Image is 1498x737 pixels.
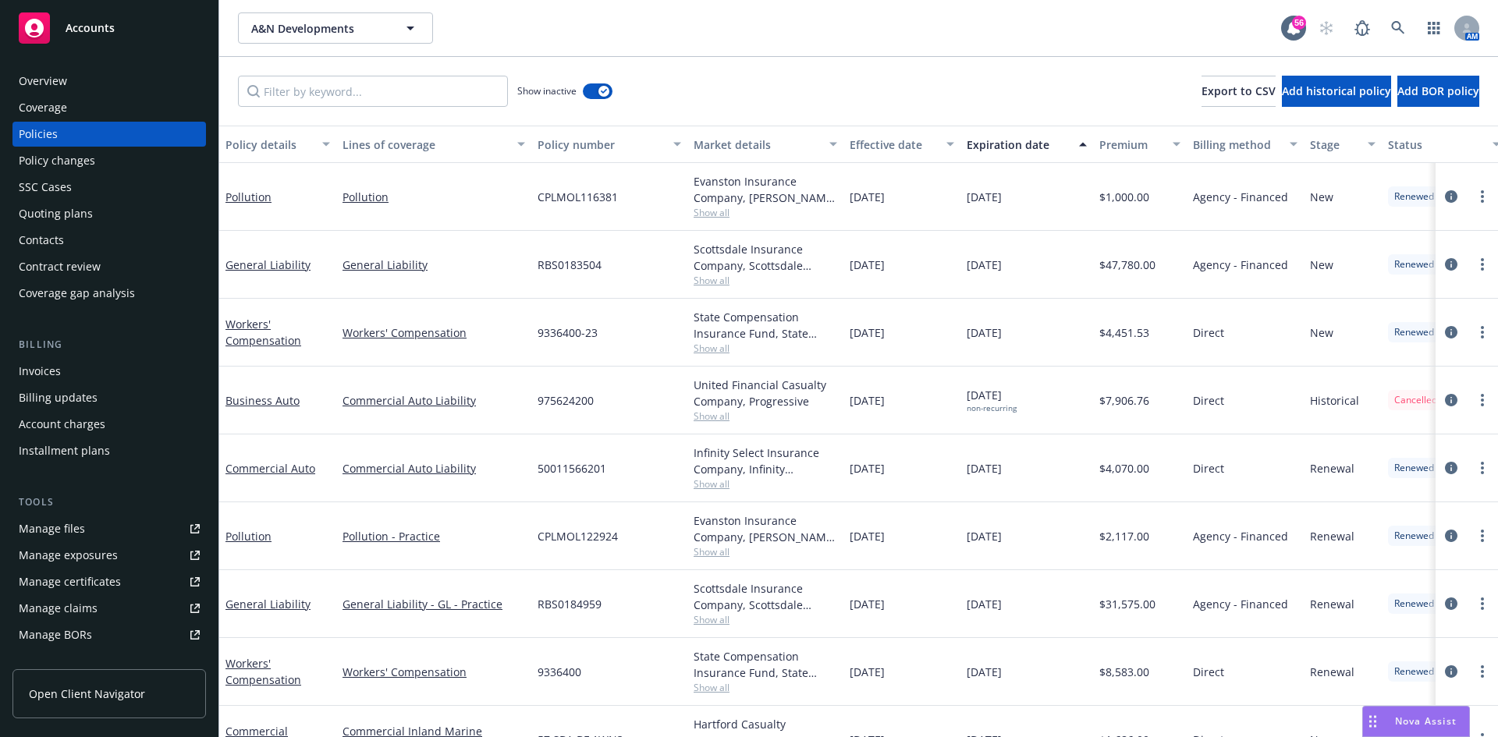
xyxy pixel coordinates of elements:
[967,257,1002,273] span: [DATE]
[1193,528,1288,544] span: Agency - Financed
[1383,12,1414,44] a: Search
[1473,255,1492,274] a: more
[1304,126,1382,163] button: Stage
[1202,76,1276,107] button: Export to CSV
[1099,257,1155,273] span: $47,780.00
[538,460,606,477] span: 50011566201
[967,136,1070,153] div: Expiration date
[12,337,206,353] div: Billing
[225,136,313,153] div: Policy details
[967,460,1002,477] span: [DATE]
[1394,597,1434,611] span: Renewed
[694,206,837,219] span: Show all
[343,596,525,612] a: General Liability - GL - Practice
[19,543,118,568] div: Manage exposures
[1362,706,1470,737] button: Nova Assist
[19,228,64,253] div: Contacts
[12,438,206,463] a: Installment plans
[538,528,618,544] span: CPLMOL122924
[1099,324,1149,341] span: $4,451.53
[1363,707,1383,736] div: Drag to move
[19,516,85,541] div: Manage files
[12,359,206,384] a: Invoices
[12,254,206,279] a: Contract review
[12,412,206,437] a: Account charges
[19,622,92,647] div: Manage BORs
[1193,664,1224,680] span: Direct
[12,6,206,50] a: Accounts
[531,126,687,163] button: Policy number
[1394,529,1434,543] span: Renewed
[1473,594,1492,613] a: more
[850,392,885,409] span: [DATE]
[1193,460,1224,477] span: Direct
[225,190,272,204] a: Pollution
[1193,392,1224,409] span: Direct
[538,324,598,341] span: 9336400-23
[1310,596,1354,612] span: Renewal
[1193,596,1288,612] span: Agency - Financed
[538,596,602,612] span: RBS0184959
[1202,83,1276,98] span: Export to CSV
[1442,391,1461,409] a: circleInformation
[694,173,837,206] div: Evanston Insurance Company, [PERSON_NAME] Insurance, Brown & Riding Insurance Services, Inc.
[1442,662,1461,681] a: circleInformation
[967,387,1017,413] span: [DATE]
[687,126,843,163] button: Market details
[238,76,508,107] input: Filter by keyword...
[694,309,837,342] div: State Compensation Insurance Fund, State Compensation Insurance Fund (SCIF)
[19,359,61,384] div: Invoices
[12,148,206,173] a: Policy changes
[29,686,145,702] span: Open Client Navigator
[538,664,581,680] span: 9336400
[19,438,110,463] div: Installment plans
[1394,190,1434,204] span: Renewed
[343,189,525,205] a: Pollution
[850,460,885,477] span: [DATE]
[19,95,67,120] div: Coverage
[19,122,58,147] div: Policies
[336,126,531,163] button: Lines of coverage
[967,596,1002,612] span: [DATE]
[1310,392,1359,409] span: Historical
[343,460,525,477] a: Commercial Auto Liability
[1099,664,1149,680] span: $8,583.00
[694,241,837,274] div: Scottsdale Insurance Company, Scottsdale Insurance Company (Nationwide), Brown & Riding Insurance...
[1394,325,1434,339] span: Renewed
[960,126,1093,163] button: Expiration date
[538,392,594,409] span: 975624200
[19,569,121,594] div: Manage certificates
[1193,189,1288,205] span: Agency - Financed
[238,12,433,44] button: A&N Developments
[843,126,960,163] button: Effective date
[850,596,885,612] span: [DATE]
[694,681,837,694] span: Show all
[1282,76,1391,107] button: Add historical policy
[19,596,98,621] div: Manage claims
[1310,664,1354,680] span: Renewal
[1473,662,1492,681] a: more
[1099,596,1155,612] span: $31,575.00
[1310,136,1358,153] div: Stage
[967,403,1017,413] div: non-recurring
[19,281,135,306] div: Coverage gap analysis
[538,257,602,273] span: RBS0183504
[12,543,206,568] a: Manage exposures
[1310,324,1333,341] span: New
[343,257,525,273] a: General Liability
[343,392,525,409] a: Commercial Auto Liability
[1442,594,1461,613] a: circleInformation
[1442,255,1461,274] a: circleInformation
[1310,257,1333,273] span: New
[12,95,206,120] a: Coverage
[1473,391,1492,409] a: more
[967,324,1002,341] span: [DATE]
[517,84,577,97] span: Show inactive
[225,257,311,272] a: General Liability
[12,201,206,226] a: Quoting plans
[12,649,206,674] a: Summary of insurance
[1388,136,1483,153] div: Status
[694,613,837,626] span: Show all
[1193,324,1224,341] span: Direct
